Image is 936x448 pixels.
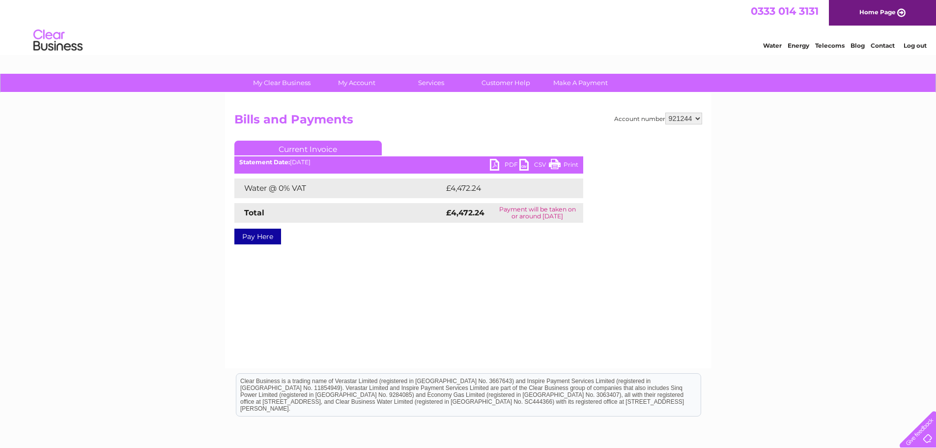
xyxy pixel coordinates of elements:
[446,208,484,217] strong: £4,472.24
[751,5,819,17] a: 0333 014 3131
[234,141,382,155] a: Current Invoice
[614,113,702,124] div: Account number
[549,159,578,173] a: Print
[540,74,621,92] a: Make A Payment
[236,5,701,48] div: Clear Business is a trading name of Verastar Limited (registered in [GEOGRAPHIC_DATA] No. 3667643...
[519,159,549,173] a: CSV
[788,42,809,49] a: Energy
[234,159,583,166] div: [DATE]
[851,42,865,49] a: Blog
[444,179,568,198] td: £4,472.24
[241,74,322,92] a: My Clear Business
[871,42,895,49] a: Contact
[465,74,546,92] a: Customer Help
[492,203,583,223] td: Payment will be taken on or around [DATE]
[33,26,83,56] img: logo.png
[244,208,264,217] strong: Total
[490,159,519,173] a: PDF
[234,113,702,131] h2: Bills and Payments
[239,158,290,166] b: Statement Date:
[815,42,845,49] a: Telecoms
[234,179,444,198] td: Water @ 0% VAT
[904,42,927,49] a: Log out
[763,42,782,49] a: Water
[234,229,281,244] a: Pay Here
[391,74,472,92] a: Services
[316,74,397,92] a: My Account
